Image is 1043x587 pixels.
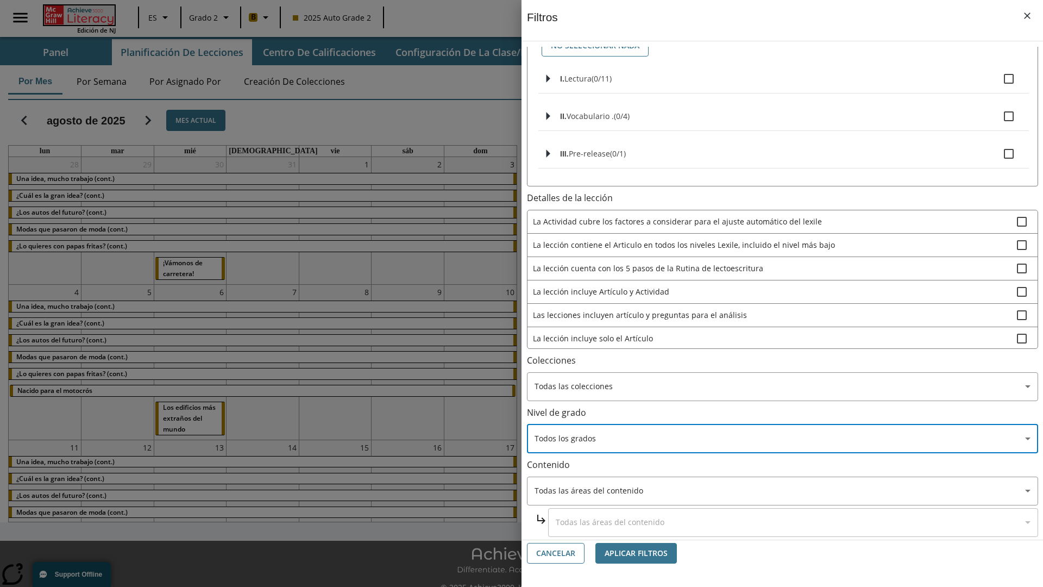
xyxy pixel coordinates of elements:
span: I. [560,74,564,83]
p: Colecciones [527,354,1038,367]
p: Detalles de la lección [527,192,1038,204]
p: Contenido [527,459,1038,471]
span: III. [560,149,569,158]
span: Lectura [564,73,592,84]
div: Seleccione el Contenido [548,508,1038,537]
span: II. [560,112,567,121]
span: 0 estándares seleccionados/11 estándares en grupo [592,73,612,84]
div: La lección incluye Artículo y Actividad [527,280,1038,304]
ul: Seleccione habilidades [538,65,1029,177]
div: La lección cuenta con los 5 pasos de la Rutina de lectoescritura [527,257,1038,280]
p: Nivel de grado [527,407,1038,419]
span: 0 estándares seleccionados/1 estándares en grupo [610,148,626,159]
span: 0 estándares seleccionados/4 estándares en grupo [614,111,630,121]
div: La Actividad cubre los factores a considerar para el ajuste automático del lexile [527,210,1038,234]
div: Las lecciones incluyen artículo y preguntas para el análisis [527,304,1038,327]
div: La lección contiene el Articulo en todos los niveles Lexile, incluido el nivel más bajo [527,234,1038,257]
span: La lección cuenta con los 5 pasos de la Rutina de lectoescritura [533,263,1017,274]
span: La lección incluye Artículo y Actividad [533,286,1017,297]
div: La lección incluye solo el Artículo [527,327,1038,351]
span: La Actividad cubre los factores a considerar para el ajuste automático del lexile [533,216,1017,227]
ul: Detalles de la lección [527,210,1038,349]
div: Seleccione los Grados [527,424,1038,453]
button: Cerrar los filtros del Menú lateral [1016,4,1039,27]
span: La lección contiene el Articulo en todos los niveles Lexile, incluido el nivel más bajo [533,239,1017,251]
button: Aplicar Filtros [595,543,677,564]
span: Las lecciones incluyen artículo y preguntas para el análisis [533,309,1017,321]
h1: Filtros [527,11,558,41]
span: Pre-release [569,148,610,159]
div: Seleccione una Colección [527,372,1038,401]
span: Vocabulario . [567,111,614,121]
span: La lección incluye solo el Artículo [533,333,1017,344]
div: Seleccione el Contenido [527,477,1038,505]
button: Cancelar [527,543,585,564]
